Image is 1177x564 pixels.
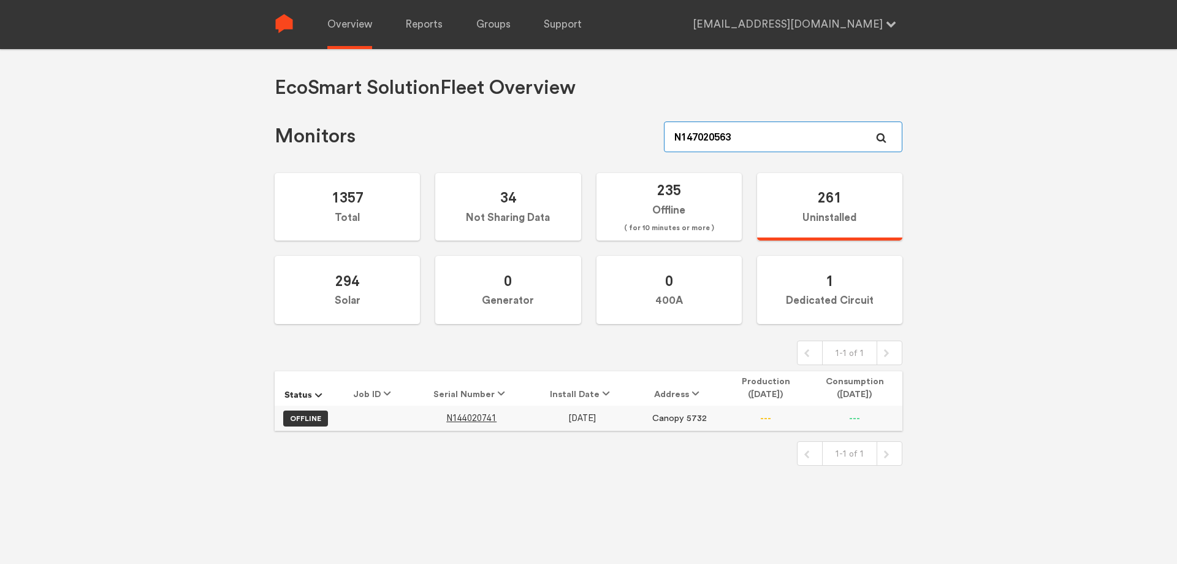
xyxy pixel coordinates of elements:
[446,414,497,423] a: N144020741
[725,406,807,430] td: ---
[337,371,413,406] th: Job ID
[275,75,576,101] h1: EcoSmart Solution Fleet Overview
[332,188,364,206] span: 1357
[500,188,516,206] span: 34
[664,122,902,152] input: Serial Number, job ID, name, address
[757,256,902,324] label: Dedicated Circuit
[807,406,902,430] td: ---
[757,173,902,241] label: Uninstalled
[665,272,673,290] span: 0
[275,371,337,406] th: Status
[596,256,742,324] label: 400A
[435,173,581,241] label: Not Sharing Data
[435,256,581,324] label: Generator
[275,173,420,241] label: Total
[335,272,359,290] span: 294
[283,411,327,427] label: OFFLINE
[807,371,902,406] th: Consumption ([DATE])
[568,413,596,423] span: [DATE]
[275,256,420,324] label: Solar
[596,173,742,241] label: Offline
[826,272,834,290] span: 1
[634,371,725,406] th: Address
[624,221,714,236] span: ( for 10 minutes or more )
[531,371,634,406] th: Install Date
[657,181,681,199] span: 235
[413,371,531,406] th: Serial Number
[275,14,294,33] img: Sense Logo
[275,124,356,149] h1: Monitors
[822,442,877,465] div: 1-1 of 1
[822,341,877,365] div: 1-1 of 1
[634,406,725,430] td: Canopy 5732
[725,371,807,406] th: Production ([DATE])
[818,188,842,206] span: 261
[504,272,512,290] span: 0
